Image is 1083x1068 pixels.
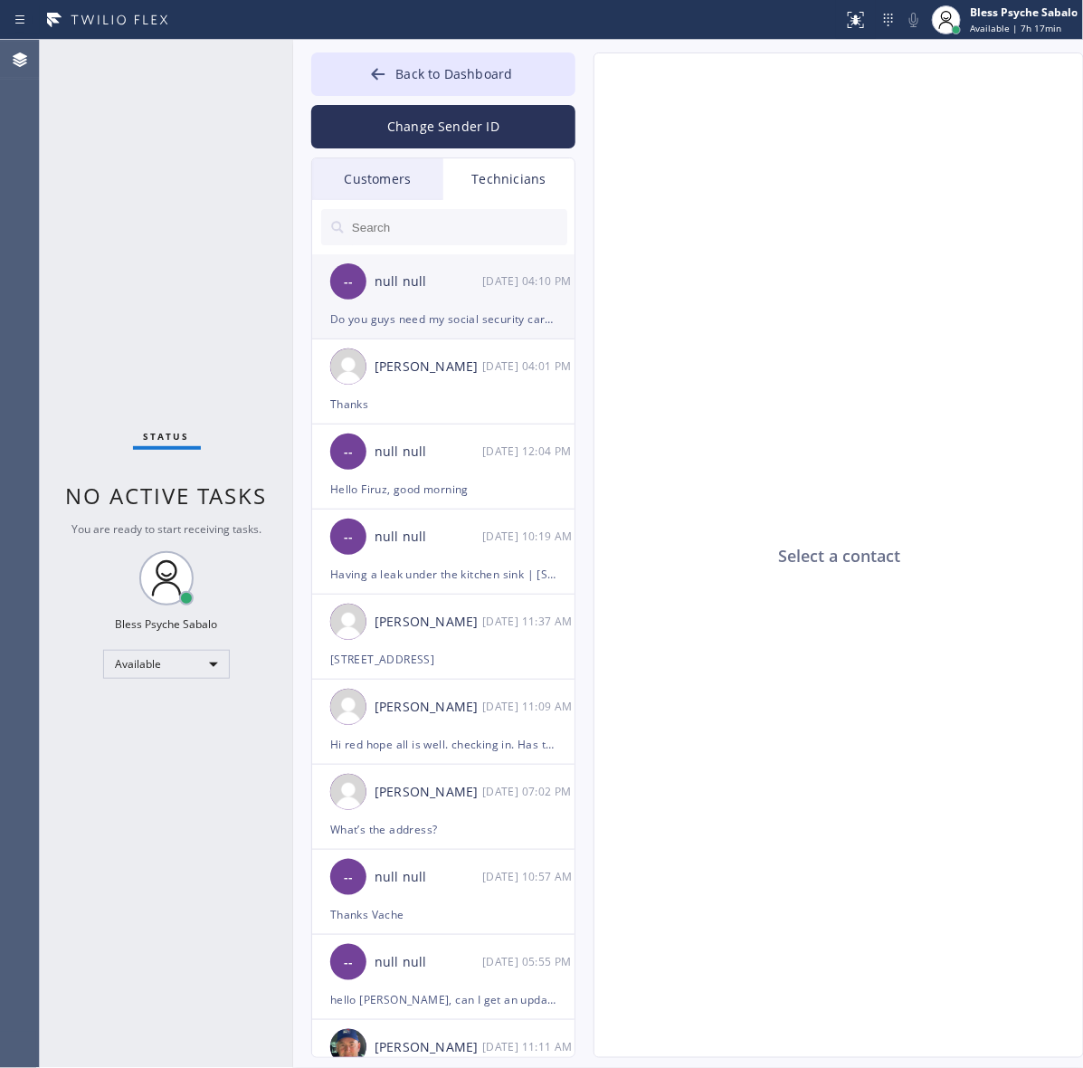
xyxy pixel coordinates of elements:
[344,527,353,548] span: --
[443,158,575,200] div: Technicians
[375,867,482,888] div: null null
[330,774,366,810] img: user.png
[482,441,576,462] div: 09/29/2025 9:04 AM
[312,158,443,200] div: Customers
[375,272,482,292] div: null null
[375,952,482,973] div: null null
[482,271,576,291] div: 09/29/2025 9:10 AM
[330,1029,366,1065] img: eb1005bbae17aab9b5e109a2067821b9.jpg
[330,989,556,1010] div: hello [PERSON_NAME], can I get an update for this job? [PERSON_NAME]-FA1CGG?
[375,782,482,803] div: [PERSON_NAME]
[344,272,353,292] span: --
[344,442,353,462] span: --
[482,866,576,887] div: 09/24/2025 9:57 AM
[330,689,366,725] img: user.png
[103,650,230,679] div: Available
[330,564,556,585] div: Having a leak under the kitchen sink | [STREET_ADDRESS] | House-ho
[375,697,482,718] div: [PERSON_NAME]
[395,65,512,82] span: Back to Dashboard
[116,616,218,632] div: Bless Psyche Sabalo
[330,904,556,925] div: Thanks Vache
[482,611,576,632] div: 09/26/2025 9:37 AM
[350,209,567,245] input: Search
[482,951,576,972] div: 09/22/2025 9:55 AM
[375,442,482,462] div: null null
[330,348,366,385] img: user.png
[330,394,556,415] div: Thanks
[482,781,576,802] div: 09/25/2025 9:02 AM
[970,5,1078,20] div: Bless Psyche Sabalo
[482,696,576,717] div: 09/25/2025 9:09 AM
[311,105,575,148] button: Change Sender ID
[344,952,353,973] span: --
[344,867,353,888] span: --
[375,1037,482,1058] div: [PERSON_NAME]
[970,22,1061,34] span: Available | 7h 17min
[482,1036,576,1057] div: 09/20/2025 9:11 AM
[375,527,482,548] div: null null
[330,479,556,500] div: Hello Firuz, good morning
[330,604,366,640] img: user.png
[375,612,482,633] div: [PERSON_NAME]
[144,430,190,443] span: Status
[330,309,556,329] div: Do you guys need my social security card and banking information? I havent given anything yet
[901,7,926,33] button: Mute
[311,52,575,96] button: Back to Dashboard
[66,481,268,510] span: No active tasks
[482,526,576,547] div: 09/29/2025 9:19 AM
[375,357,482,377] div: [PERSON_NAME]
[330,819,556,840] div: What’s the address?
[482,356,576,377] div: 09/29/2025 9:01 AM
[330,734,556,755] div: Hi red hope all is well. checking in. Has there been any work available?
[330,649,556,670] div: [STREET_ADDRESS]
[71,521,261,537] span: You are ready to start receiving tasks.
